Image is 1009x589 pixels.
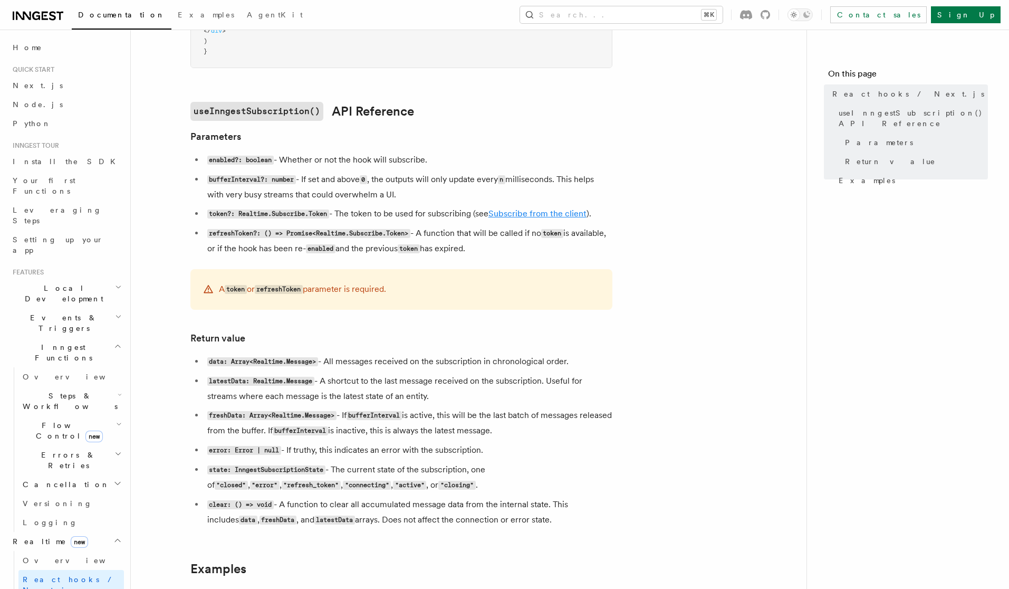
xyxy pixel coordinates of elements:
a: useInngestSubscription() API Reference [834,103,988,133]
a: Examples [171,3,241,28]
button: Search...⌘K [520,6,723,23]
code: latestData [314,516,355,525]
span: Quick start [8,65,54,74]
span: Overview [23,373,131,381]
a: Versioning [18,494,124,513]
span: Examples [178,11,234,19]
code: data [239,516,257,525]
code: bufferInterval [347,411,402,420]
span: Examples [839,175,895,186]
span: Node.js [13,100,63,109]
a: Sign Up [931,6,1001,23]
span: Inngest Functions [8,342,114,363]
a: Python [8,114,124,133]
code: useInngestSubscription() [190,102,323,121]
a: Next.js [8,76,124,95]
code: error: Error | null [207,446,281,455]
span: > [222,27,226,34]
a: Home [8,38,124,57]
a: Parameters [190,129,241,144]
span: Logging [23,518,78,527]
li: - A function to clear all accumulated message data from the internal state. This includes , , and... [204,497,612,528]
span: div [211,27,222,34]
span: Your first Functions [13,176,75,195]
a: Parameters [841,133,988,152]
button: Cancellation [18,475,124,494]
code: "active" [393,481,426,490]
li: - The current state of the subscription, one of , , , , , or . [204,462,612,493]
code: "closing" [438,481,475,490]
li: - If truthy, this indicates an error with the subscription. [204,443,612,458]
code: "refresh_token" [282,481,341,490]
a: Setting up your app [8,230,124,260]
code: latestData: Realtime.Message [207,377,314,386]
a: React hooks / Next.js [828,84,988,103]
a: Node.js [8,95,124,114]
span: Local Development [8,283,115,304]
li: - All messages received on the subscription in chronological order. [204,354,612,369]
li: - Whether or not the hook will subscribe. [204,153,612,168]
code: token?: Realtime.Subscribe.Token [207,210,329,218]
button: Inngest Functions [8,338,124,367]
span: Inngest tour [8,141,59,150]
li: - A shortcut to the last message received on the subscription. Useful for streams where each mess... [204,374,612,404]
button: Local Development [8,279,124,308]
span: Leveraging Steps [13,206,102,225]
a: Examples [190,562,246,576]
span: Parameters [845,137,913,148]
code: 0 [360,175,367,184]
span: Steps & Workflows [18,391,118,412]
a: useInngestSubscription()API Reference [190,102,414,121]
a: AgentKit [241,3,309,28]
a: Leveraging Steps [8,201,124,230]
h4: On this page [828,68,988,84]
li: - A function that will be called if no is available, or if the hook has been re- and the previous... [204,226,612,256]
code: refreshToken [255,285,303,294]
span: Python [13,119,51,128]
button: Flow Controlnew [18,416,124,445]
span: Errors & Retries [18,450,114,471]
span: Home [13,42,42,53]
span: new [71,536,88,548]
a: Overview [18,367,124,386]
span: Realtime [8,536,88,547]
div: Inngest Functions [8,367,124,532]
span: Cancellation [18,479,110,490]
a: Logging [18,513,124,532]
code: freshData: Array<Realtime.Message> [207,411,337,420]
code: enabled [306,244,335,253]
code: refreshToken?: () => Promise<Realtime.Subscribe.Token> [207,229,410,238]
p: A or parameter is required. [219,282,386,297]
span: </ [204,27,211,34]
a: Your first Functions [8,171,124,201]
code: token [225,285,247,294]
code: "closed" [215,481,248,490]
a: Examples [834,171,988,190]
li: - The token to be used for subscribing (see ). [204,206,612,222]
span: Documentation [78,11,165,19]
a: Contact sales [830,6,927,23]
a: Return value [190,331,245,346]
span: Versioning [23,499,92,508]
code: token [398,244,420,253]
code: token [541,229,563,238]
code: state: InngestSubscriptionState [207,465,325,474]
span: new [85,431,103,442]
button: Events & Triggers [8,308,124,338]
a: Return value [841,152,988,171]
span: Overview [23,556,131,565]
button: Realtimenew [8,532,124,551]
a: Subscribe from the client [488,208,587,218]
code: freshData [260,516,296,525]
span: Flow Control [18,420,116,441]
code: data: Array<Realtime.Message> [207,357,318,366]
a: Overview [18,551,124,570]
button: Errors & Retries [18,445,124,475]
kbd: ⌘K [702,9,716,20]
span: } [204,47,207,55]
a: Documentation [72,3,171,30]
code: enabled?: boolean [207,156,274,165]
span: Return value [845,156,936,167]
code: bufferInterval [273,426,328,435]
span: Install the SDK [13,157,122,166]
